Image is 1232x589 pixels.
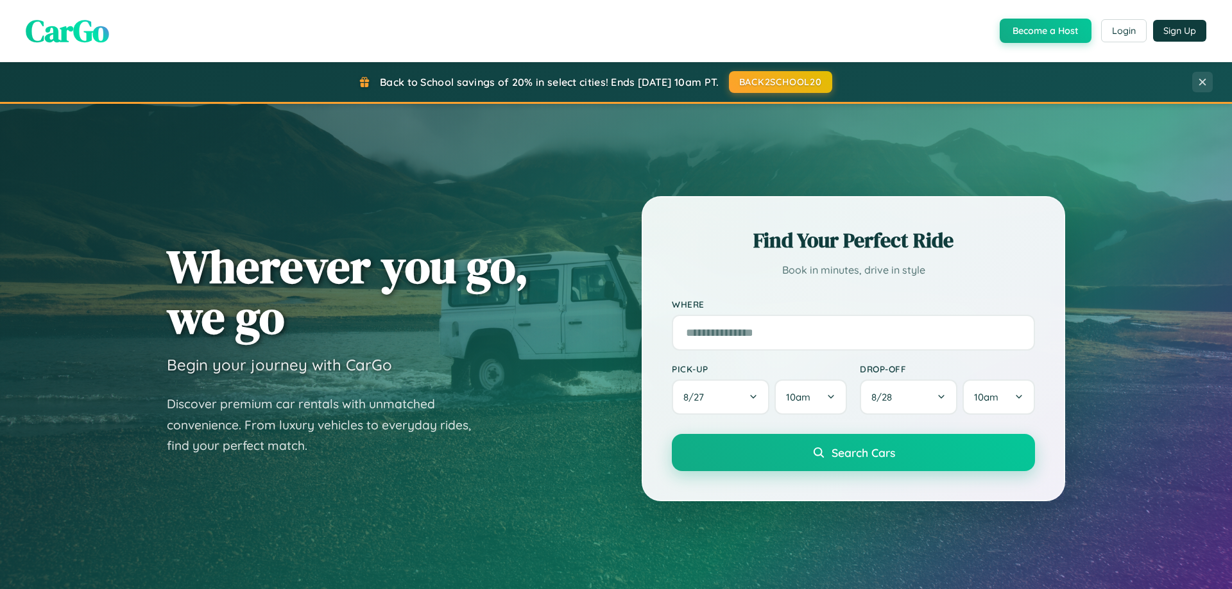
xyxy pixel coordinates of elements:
h1: Wherever you go, we go [167,241,529,342]
span: Search Cars [832,445,895,460]
p: Book in minutes, drive in style [672,261,1035,279]
span: Back to School savings of 20% in select cities! Ends [DATE] 10am PT. [380,76,719,88]
button: 8/27 [672,379,769,415]
span: CarGo [26,10,109,52]
button: 8/28 [860,379,957,415]
h3: Begin your journey with CarGo [167,355,392,374]
button: 10am [774,379,847,415]
label: Drop-off [860,363,1035,374]
span: 10am [786,391,810,403]
button: Search Cars [672,434,1035,471]
span: 10am [974,391,998,403]
label: Where [672,299,1035,310]
button: BACK2SCHOOL20 [729,71,832,93]
button: 10am [963,379,1035,415]
p: Discover premium car rentals with unmatched convenience. From luxury vehicles to everyday rides, ... [167,394,488,456]
button: Become a Host [1000,19,1091,43]
span: 8 / 28 [871,391,898,403]
span: 8 / 27 [683,391,710,403]
h2: Find Your Perfect Ride [672,226,1035,254]
label: Pick-up [672,363,847,374]
button: Sign Up [1153,20,1206,42]
button: Login [1101,19,1147,42]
